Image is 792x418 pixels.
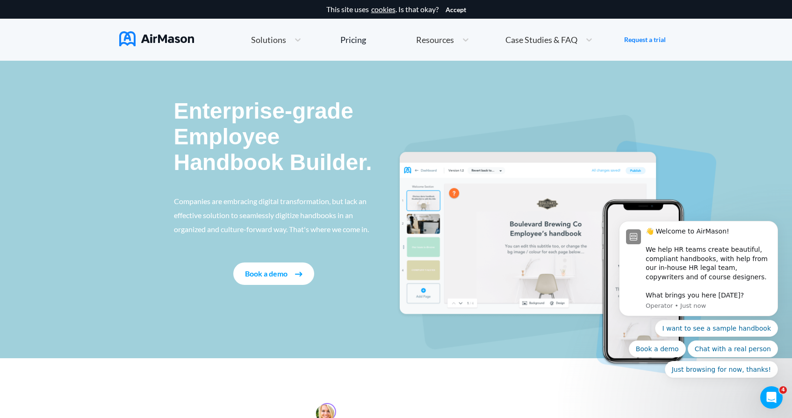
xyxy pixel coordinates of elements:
a: Request a trial [624,35,666,44]
a: Pricing [340,31,366,48]
p: Enterprise-grade Employee Handbook Builder. [174,98,374,176]
button: Book a demo [233,262,314,285]
a: cookies [371,5,396,14]
iframe: Intercom live chat [760,386,783,409]
span: Resources [416,35,454,44]
span: Solutions [251,35,286,44]
img: handbook intro [396,114,716,376]
span: Case Studies & FAQ [505,35,577,44]
img: AirMason Logo [119,31,194,46]
p: Companies are embracing digital transformation, but lack an effective solution to seamlessly digi... [174,194,374,236]
iframe: Intercom notifications message [605,149,792,393]
button: Accept cookies [446,6,466,14]
span: 4 [779,386,787,394]
div: Pricing [340,35,366,44]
